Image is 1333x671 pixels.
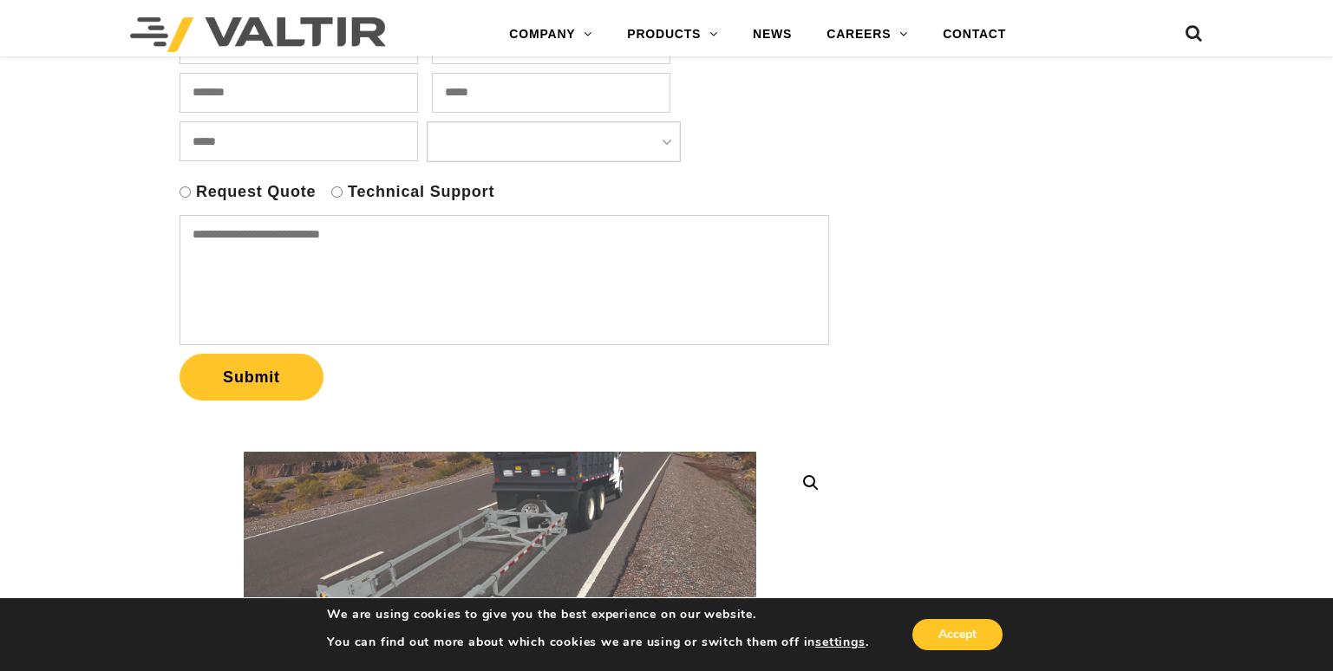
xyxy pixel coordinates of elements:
[610,17,735,52] a: PRODUCTS
[809,17,925,52] a: CAREERS
[912,619,1003,650] button: Accept
[735,17,809,52] a: NEWS
[327,607,868,622] p: We are using cookies to give you the best experience on our website.
[925,17,1023,52] a: CONTACT
[815,635,865,650] button: settings
[348,182,494,202] label: Technical Support
[327,635,868,650] p: You can find out more about which cookies we are using or switch them off in .
[180,354,323,401] button: Submit
[492,17,610,52] a: COMPANY
[130,17,386,52] img: Valtir
[196,182,316,202] label: Request Quote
